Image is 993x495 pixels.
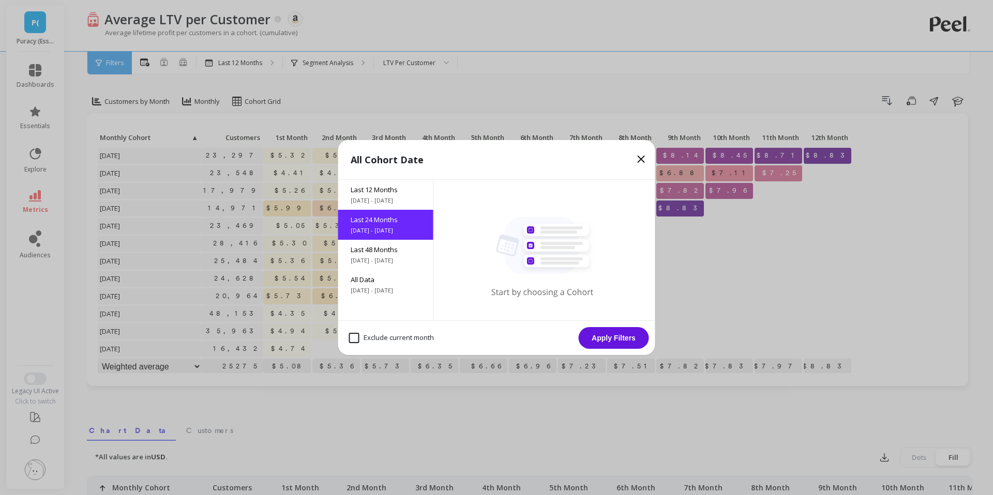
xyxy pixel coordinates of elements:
[351,226,421,235] span: [DATE] - [DATE]
[349,333,434,343] span: Exclude current month
[351,152,424,167] p: All Cohort Date
[351,196,421,205] span: [DATE] - [DATE]
[351,286,421,295] span: [DATE] - [DATE]
[351,215,421,224] span: Last 24 Months
[351,185,421,194] span: Last 12 Months
[351,245,421,254] span: Last 48 Months
[351,256,421,265] span: [DATE] - [DATE]
[351,275,421,284] span: All Data
[579,327,649,349] button: Apply Filters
